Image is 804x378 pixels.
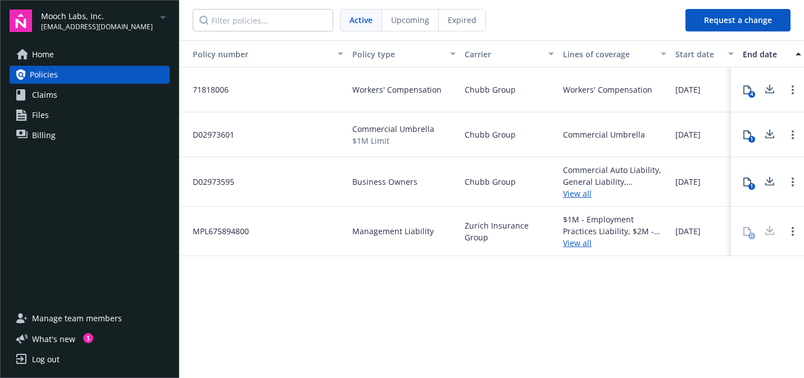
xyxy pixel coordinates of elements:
button: 1 [736,171,758,193]
a: Open options [786,128,800,142]
span: Policies [30,66,58,84]
a: Open options [786,83,800,97]
div: Start date [675,48,721,60]
div: Log out [32,350,60,368]
button: Request a change [685,9,791,31]
a: Open options [786,225,800,238]
span: 71818006 [184,84,229,95]
button: Start date [671,40,738,67]
span: [DATE] [675,129,701,140]
button: What's new1 [10,333,93,345]
span: Mooch Labs, Inc. [41,10,153,22]
div: Toggle SortBy [184,48,331,60]
span: Manage team members [32,309,122,327]
div: Policy number [184,48,331,60]
div: $1M - Employment Practices Liability, $2M - Directors and Officers [563,213,666,237]
span: Commercial Umbrella [352,123,434,135]
div: 1 [83,333,93,343]
span: [DATE] [675,225,701,237]
button: Policy type [348,40,460,67]
a: Billing [10,126,170,144]
button: Carrier [460,40,558,67]
span: Upcoming [391,14,429,26]
button: 4 [736,79,758,101]
span: Zurich Insurance Group [465,220,554,243]
a: Open options [786,175,800,189]
div: Lines of coverage [563,48,654,60]
span: D02973601 [184,129,234,140]
button: Lines of coverage [558,40,671,67]
a: arrowDropDown [156,10,170,24]
div: Carrier [465,48,542,60]
a: Manage team members [10,309,170,327]
span: Chubb Group [465,84,516,95]
span: Expired [448,14,476,26]
input: Filter policies... [193,9,333,31]
div: End date [743,48,789,60]
button: Mooch Labs, Inc.[EMAIL_ADDRESS][DOMAIN_NAME]arrowDropDown [41,10,170,32]
a: Home [10,45,170,63]
div: 1 [748,136,755,143]
span: Active [349,14,373,26]
a: Files [10,106,170,124]
div: 4 [748,91,755,98]
div: Workers' Compensation [563,84,652,95]
span: [DATE] [675,84,701,95]
div: Commercial Auto Liability, General Liability, Commercial Property [563,164,666,188]
div: Policy type [352,48,443,60]
span: Chubb Group [465,129,516,140]
span: What ' s new [32,333,75,345]
a: View all [563,237,666,249]
div: 1 [748,183,755,190]
span: D02973595 [184,176,234,188]
button: 1 [736,124,758,146]
a: View all [563,188,666,199]
a: Policies [10,66,170,84]
img: navigator-logo.svg [10,10,32,32]
span: Business Owners [352,176,417,188]
span: $1M Limit [352,135,434,147]
div: Commercial Umbrella [563,129,645,140]
span: Claims [32,86,57,104]
span: MPL675894800 [184,225,249,237]
span: Home [32,45,54,63]
span: [DATE] [675,176,701,188]
span: Billing [32,126,56,144]
a: Claims [10,86,170,104]
span: [EMAIL_ADDRESS][DOMAIN_NAME] [41,22,153,32]
span: Chubb Group [465,176,516,188]
span: Workers' Compensation [352,84,442,95]
span: Management Liability [352,225,434,237]
span: Files [32,106,49,124]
